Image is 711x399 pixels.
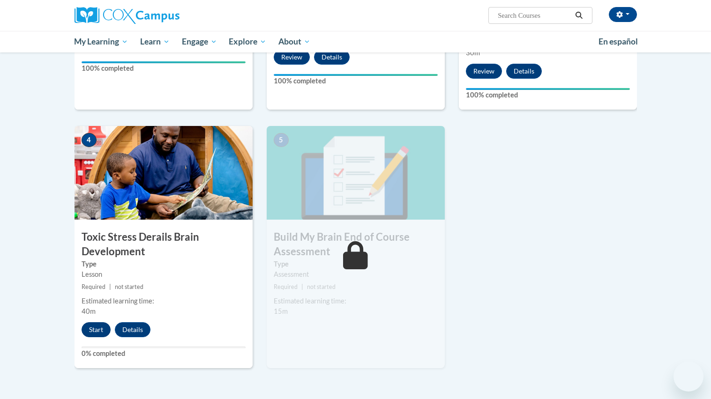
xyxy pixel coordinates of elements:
[506,64,542,79] button: Details
[267,126,445,220] img: Course Image
[497,10,572,21] input: Search Courses
[466,90,630,100] label: 100% completed
[176,31,223,52] a: Engage
[274,50,310,65] button: Review
[109,283,111,290] span: |
[74,36,128,47] span: My Learning
[274,76,438,86] label: 100% completed
[75,230,253,259] h3: Toxic Stress Derails Brain Development
[75,126,253,220] img: Course Image
[134,31,176,52] a: Learn
[466,64,502,79] button: Review
[82,133,97,147] span: 4
[278,36,310,47] span: About
[82,283,105,290] span: Required
[82,61,246,63] div: Your progress
[274,296,438,306] div: Estimated learning time:
[609,7,637,22] button: Account Settings
[82,322,111,337] button: Start
[115,322,150,337] button: Details
[140,36,170,47] span: Learn
[82,348,246,359] label: 0% completed
[223,31,272,52] a: Explore
[274,259,438,269] label: Type
[466,88,630,90] div: Your progress
[60,31,651,52] div: Main menu
[82,296,246,306] div: Estimated learning time:
[274,307,288,315] span: 15m
[274,74,438,76] div: Your progress
[301,283,303,290] span: |
[674,362,704,392] iframe: Button to launch messaging window
[599,37,638,46] span: En español
[82,307,96,315] span: 40m
[274,283,298,290] span: Required
[229,36,266,47] span: Explore
[82,63,246,74] label: 100% completed
[267,230,445,259] h3: Build My Brain End of Course Assessment
[592,32,644,52] a: En español
[75,7,253,24] a: Cox Campus
[182,36,217,47] span: Engage
[274,133,289,147] span: 5
[572,10,586,21] button: Search
[466,49,480,57] span: 30m
[115,283,143,290] span: not started
[75,7,180,24] img: Cox Campus
[82,269,246,280] div: Lesson
[274,269,438,280] div: Assessment
[82,259,246,269] label: Type
[68,31,135,52] a: My Learning
[307,283,336,290] span: not started
[272,31,316,52] a: About
[314,50,350,65] button: Details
